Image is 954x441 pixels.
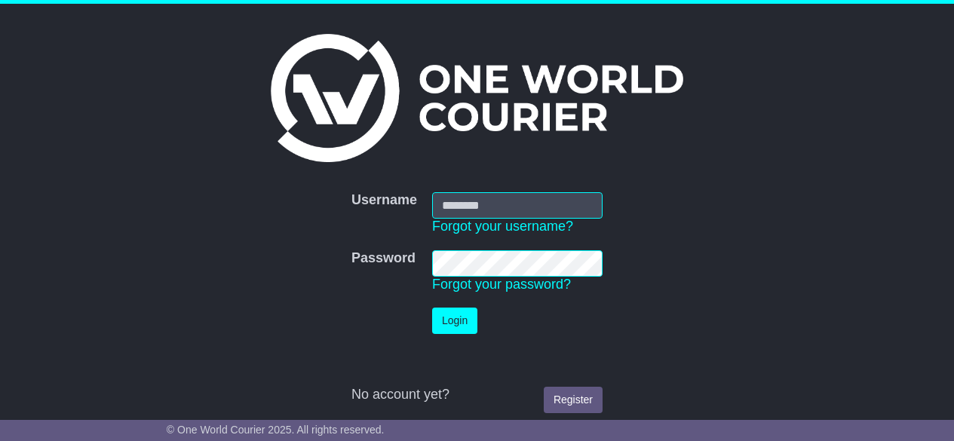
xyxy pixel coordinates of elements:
label: Username [351,192,417,209]
a: Forgot your password? [432,277,571,292]
div: No account yet? [351,387,603,403]
a: Forgot your username? [432,219,573,234]
button: Login [432,308,477,334]
img: One World [271,34,683,162]
a: Register [544,387,603,413]
span: © One World Courier 2025. All rights reserved. [167,424,385,436]
label: Password [351,250,416,267]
